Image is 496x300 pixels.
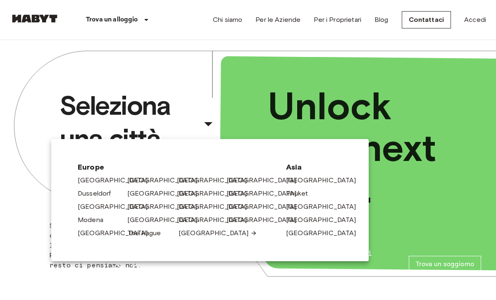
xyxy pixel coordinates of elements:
[127,189,206,198] a: [GEOGRAPHIC_DATA]
[286,228,365,238] a: [GEOGRAPHIC_DATA]
[78,189,119,198] a: Dusseldorf
[78,175,156,185] a: [GEOGRAPHIC_DATA]
[179,228,257,238] a: [GEOGRAPHIC_DATA]
[78,215,112,225] a: Modena
[227,175,305,185] a: [GEOGRAPHIC_DATA]
[177,215,255,225] a: [GEOGRAPHIC_DATA]
[227,215,305,225] a: [GEOGRAPHIC_DATA]
[227,202,305,212] a: [GEOGRAPHIC_DATA]
[127,202,206,212] a: [GEOGRAPHIC_DATA]
[177,189,255,198] a: [GEOGRAPHIC_DATA]
[127,215,206,225] a: [GEOGRAPHIC_DATA]
[177,202,255,212] a: [GEOGRAPHIC_DATA]
[177,175,255,185] a: [GEOGRAPHIC_DATA]
[286,202,365,212] a: [GEOGRAPHIC_DATA]
[127,228,169,238] a: The Hague
[286,215,365,225] a: [GEOGRAPHIC_DATA]
[286,162,342,172] span: Asia
[286,175,365,185] a: [GEOGRAPHIC_DATA]
[127,175,206,185] a: [GEOGRAPHIC_DATA]
[286,189,316,198] a: Phuket
[78,228,156,238] a: [GEOGRAPHIC_DATA]
[78,202,156,212] a: [GEOGRAPHIC_DATA]
[227,189,305,198] a: [GEOGRAPHIC_DATA]
[78,162,273,172] span: Europe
